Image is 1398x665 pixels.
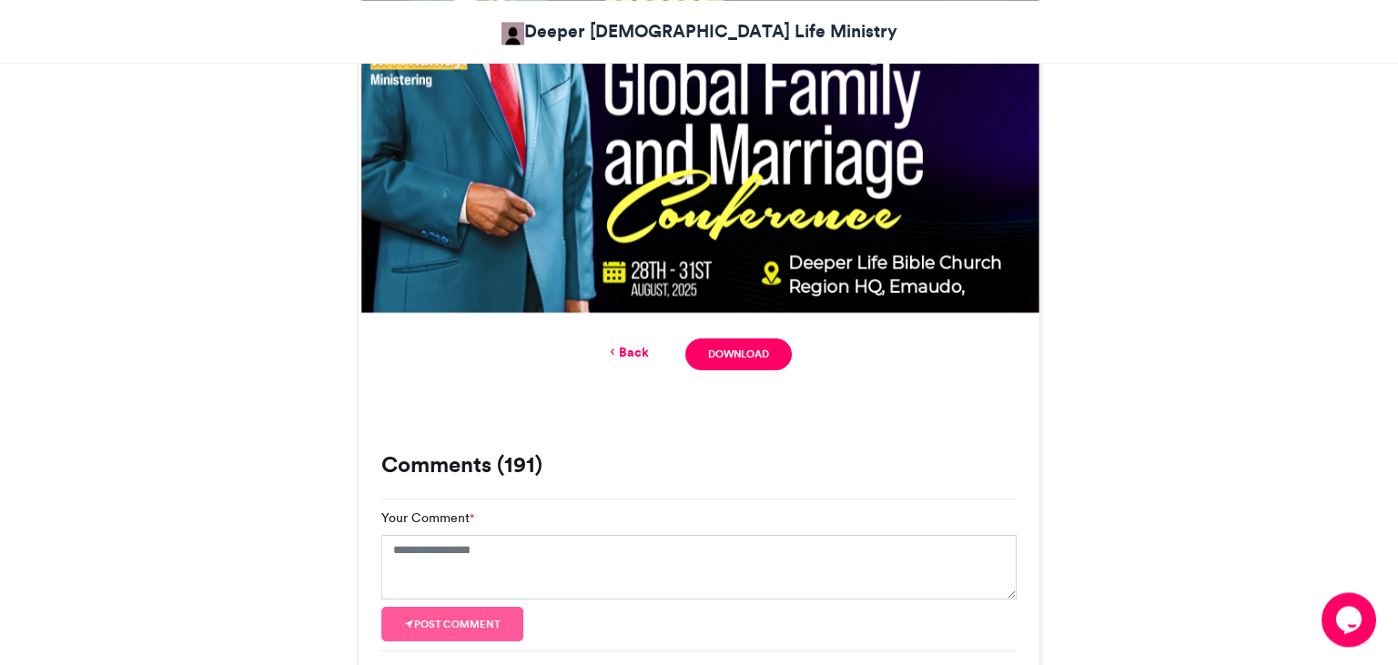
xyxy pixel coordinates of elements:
h3: Comments (191) [381,454,1017,476]
a: Deeper [DEMOGRAPHIC_DATA] Life Ministry [501,18,897,45]
button: Post comment [381,607,523,641]
img: Obafemi Bello [501,22,524,45]
label: Your Comment [381,509,474,528]
iframe: chat widget [1322,592,1380,647]
a: Back [606,343,649,362]
a: Download [685,338,792,370]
